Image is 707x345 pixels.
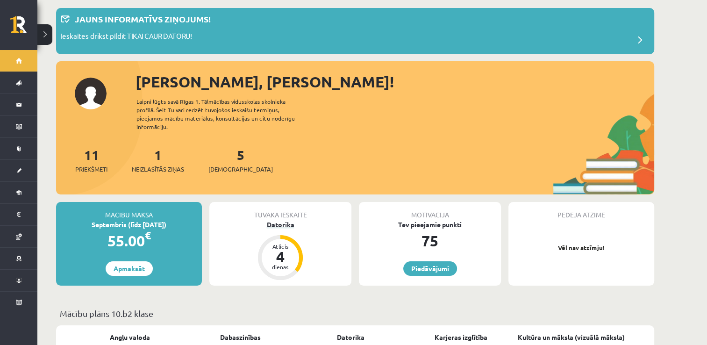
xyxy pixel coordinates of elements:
div: Tev pieejamie punkti [359,220,501,230]
div: Tuvākā ieskaite [209,202,351,220]
a: Jauns informatīvs ziņojums! Ieskaites drīkst pildīt TIKAI CAUR DATORU! [61,13,650,50]
div: dienas [266,264,294,270]
div: Atlicis [266,244,294,249]
div: Datorika [209,220,351,230]
span: € [145,229,151,242]
a: Dabaszinības [220,332,261,342]
a: Rīgas 1. Tālmācības vidusskola [10,16,37,40]
a: Kultūra un māksla (vizuālā māksla) [518,332,625,342]
a: Angļu valoda [110,332,150,342]
p: Jauns informatīvs ziņojums! [75,13,211,25]
div: Motivācija [359,202,501,220]
div: Pēdējā atzīme [508,202,654,220]
p: Vēl nav atzīmju! [513,243,650,252]
div: 4 [266,249,294,264]
a: 11Priekšmeti [75,146,107,174]
div: Mācību maksa [56,202,202,220]
div: Laipni lūgts savā Rīgas 1. Tālmācības vidusskolas skolnieka profilā. Šeit Tu vari redzēt tuvojošo... [136,97,311,131]
div: Septembris (līdz [DATE]) [56,220,202,230]
a: Apmaksāt [106,261,153,276]
span: Priekšmeti [75,165,107,174]
a: 1Neizlasītās ziņas [132,146,184,174]
p: Mācību plāns 10.b2 klase [60,307,650,320]
span: [DEMOGRAPHIC_DATA] [208,165,273,174]
a: 5[DEMOGRAPHIC_DATA] [208,146,273,174]
div: 55.00 [56,230,202,252]
a: Datorika Atlicis 4 dienas [209,220,351,281]
span: Neizlasītās ziņas [132,165,184,174]
a: Karjeras izglītība [435,332,487,342]
div: 75 [359,230,501,252]
a: Piedāvājumi [403,261,457,276]
a: Datorika [337,332,364,342]
p: Ieskaites drīkst pildīt TIKAI CAUR DATORU! [61,31,192,44]
div: [PERSON_NAME], [PERSON_NAME]! [136,71,654,93]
